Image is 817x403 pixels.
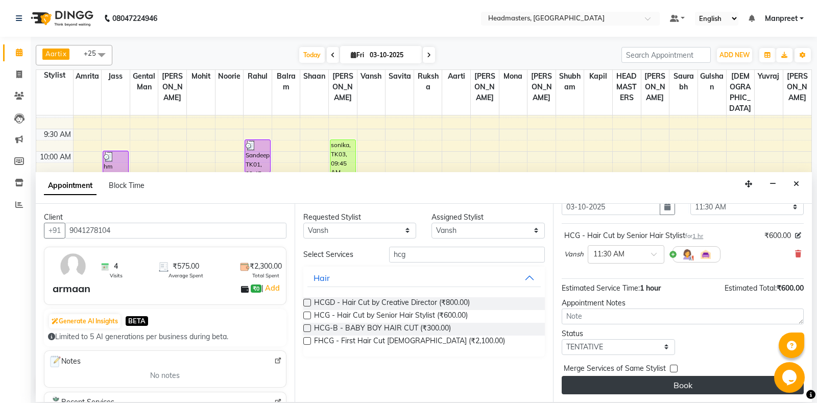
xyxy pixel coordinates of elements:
div: 10:00 AM [38,152,73,162]
span: 4 [114,261,118,272]
span: Vansh [564,249,584,259]
iframe: chat widget [774,362,807,393]
div: Select Services [296,249,381,260]
span: Visits [110,272,123,279]
span: Saurabh [669,70,698,93]
span: [PERSON_NAME] [329,70,357,104]
a: x [62,50,66,58]
span: Merge Services of Same Stylist [564,363,666,376]
span: Average Spent [169,272,203,279]
img: Hairdresser.png [681,248,693,260]
button: +91 [44,223,65,239]
small: for [685,232,703,240]
div: Hair [314,272,330,284]
span: Gulshan [698,70,726,93]
span: ₹575.00 [173,261,199,272]
span: Aarti [442,70,470,83]
span: Savita [386,70,414,83]
input: Search by service name [389,247,545,263]
span: Estimated Total: [725,283,777,293]
span: +25 [84,49,104,57]
div: hm salon, TK02, 10:00 AM-11:00 AM, HCG - Hair Cut by Senior Hair Stylist [103,151,128,195]
div: Assigned Stylist [431,212,545,223]
span: ₹0 [251,285,261,293]
span: 1 hour [640,283,661,293]
span: [PERSON_NAME] [527,70,556,104]
span: HCG - Hair Cut by Senior Hair Stylist (₹600.00) [314,310,468,323]
div: Sandeep, TK01, 09:45 AM-10:30 AM, BRD [PERSON_NAME]rd [245,140,270,172]
button: ADD NEW [717,48,752,62]
span: Manpreet [765,13,798,24]
input: yyyy-mm-dd [562,199,660,215]
input: Search by Name/Mobile/Email/Code [65,223,286,239]
span: Mohit [187,70,215,83]
span: Mona [499,70,527,83]
span: Fri [348,51,367,59]
span: Gental Man [130,70,158,93]
span: Aarti [45,50,62,58]
span: Today [299,47,325,63]
span: No notes [150,370,180,381]
img: avatar [58,251,88,281]
span: Shaan [300,70,328,83]
span: Block Time [109,181,145,190]
span: BETA [126,316,148,326]
span: Balram [272,70,300,93]
span: HCG-B - BABY BOY HAIR CUT (₹300.00) [314,323,451,336]
span: HEADMASTERS [613,70,641,104]
span: HCGD - Hair Cut by Creative Director (₹800.00) [314,297,470,310]
span: ₹2,300.00 [250,261,282,272]
div: Status [562,328,675,339]
span: Total Spent [252,272,279,279]
span: Noorie [215,70,244,83]
button: Generate AI Insights [49,314,121,328]
span: | [261,282,281,294]
i: Edit price [795,232,801,239]
div: Stylist [36,70,73,81]
div: Requested Stylist [303,212,417,223]
span: Jass [102,70,130,83]
div: Appointment Notes [562,298,804,309]
b: 08047224946 [112,4,157,33]
span: [PERSON_NAME] [641,70,669,104]
span: [DEMOGRAPHIC_DATA] [727,70,755,115]
div: Limited to 5 AI generations per business during beta. [48,331,282,342]
img: Interior.png [700,248,712,260]
button: Hair [307,269,541,287]
span: [PERSON_NAME] [158,70,186,104]
input: 2025-10-03 [367,48,418,63]
div: HCG - Hair Cut by Senior Hair Stylist [564,230,703,241]
button: Close [789,176,804,192]
span: Estimated Service Time: [562,283,640,293]
span: Appointment [44,177,97,195]
span: ADD NEW [719,51,750,59]
span: [PERSON_NAME] [783,70,811,104]
span: Yuvraj [755,70,783,83]
span: Rahul [244,70,272,83]
input: Search Appointment [621,47,711,63]
a: Add [263,282,281,294]
span: ₹600.00 [764,230,791,241]
span: 1 hr [692,232,703,240]
div: Client [44,212,286,223]
span: Shubham [556,70,584,93]
img: logo [26,4,96,33]
span: Vansh [357,70,386,83]
button: Book [562,376,804,394]
span: Amrita [74,70,102,83]
span: FHCG - First Hair Cut [DEMOGRAPHIC_DATA] (₹2,100.00) [314,336,505,348]
span: Ruksha [414,70,442,93]
span: Notes [49,355,81,368]
span: Kapil [584,70,612,83]
div: armaan [53,281,90,296]
span: [PERSON_NAME] [471,70,499,104]
div: sonika, TK03, 09:45 AM-11:15 AM, Hlts-L - Highlights [330,140,355,205]
div: 9:30 AM [42,129,73,140]
span: ₹600.00 [777,283,804,293]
